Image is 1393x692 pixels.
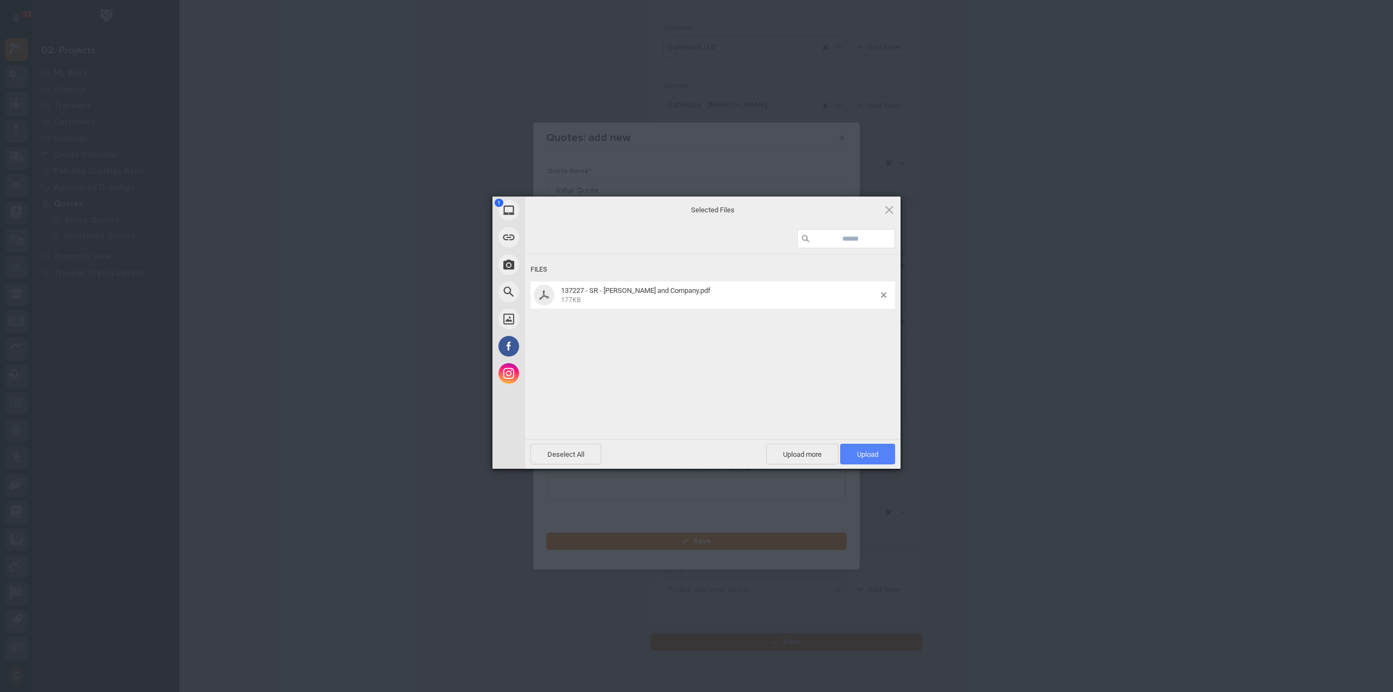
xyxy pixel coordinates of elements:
[604,205,822,215] span: Selected Files
[561,286,711,295] span: 137227 - SR - [PERSON_NAME] and Company.pdf
[883,204,895,216] span: Click here or hit ESC to close picker
[492,360,623,387] div: Instagram
[561,296,581,304] span: 177KB
[492,333,623,360] div: Facebook
[857,450,878,458] span: Upload
[492,197,623,224] div: My Device
[558,286,881,304] span: 137227 - SR - Foss and Company.pdf
[840,444,895,464] span: Upload
[495,199,503,207] span: 1
[531,444,601,464] span: Deselect All
[492,251,623,278] div: Take Photo
[492,278,623,305] div: Web Search
[531,260,895,280] div: Files
[492,224,623,251] div: Link (URL)
[492,305,623,333] div: Unsplash
[766,444,839,464] span: Upload more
